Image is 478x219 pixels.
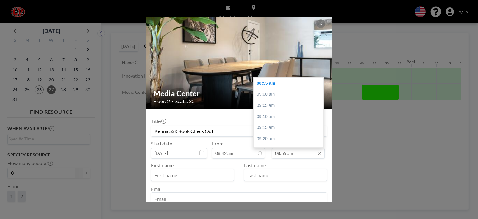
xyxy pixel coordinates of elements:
[171,99,174,103] span: •
[254,78,326,89] div: 08:55 am
[254,100,326,111] div: 09:05 am
[254,89,326,100] div: 09:00 am
[244,170,327,181] input: Last name
[151,186,163,192] label: Email
[254,144,326,155] div: 09:25 am
[151,126,327,136] input: Guest reservation
[175,98,194,104] span: Seats: 30
[151,118,166,124] label: Title
[151,170,234,181] input: First name
[267,143,269,156] span: -
[151,162,174,168] label: First name
[254,133,326,145] div: 09:20 am
[254,122,326,133] div: 09:15 am
[254,111,326,122] div: 09:10 am
[212,140,223,147] label: From
[146,1,333,125] img: 537.jpg
[153,89,325,98] h2: Media Center
[151,140,172,147] label: Start date
[244,162,266,168] label: Last name
[153,98,170,104] span: Floor: 2
[151,194,327,204] input: Email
